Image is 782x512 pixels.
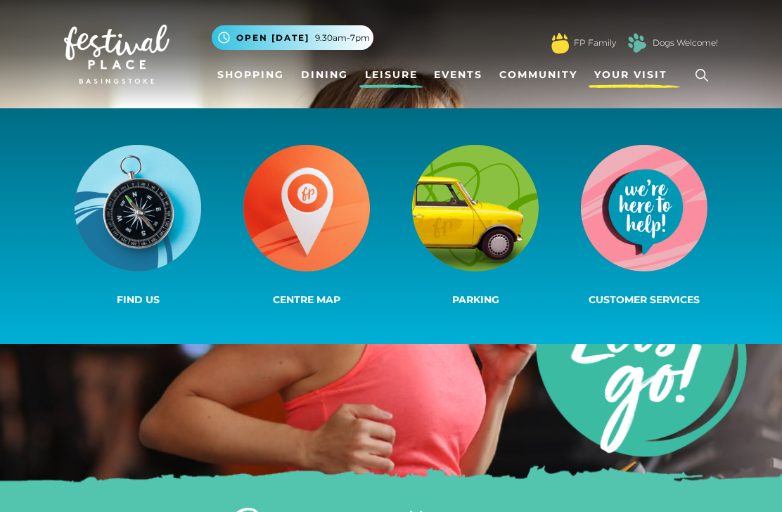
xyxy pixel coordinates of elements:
[222,142,391,310] a: Centre Map
[359,62,423,88] a: Leisure
[494,62,583,88] a: Community
[589,293,700,306] span: Customer Services
[594,68,667,82] span: Your Visit
[273,293,340,306] span: Centre Map
[574,37,616,49] a: FP Family
[589,62,680,88] a: Your Visit
[64,25,169,84] img: Festival Place Logo
[428,62,488,88] a: Events
[653,37,718,49] a: Dogs Welcome!
[53,142,222,310] a: Find us
[315,32,370,44] span: 9.30am-7pm
[236,32,309,44] span: Open [DATE]
[391,142,560,310] a: Parking
[212,25,373,50] button: Open [DATE] 9.30am-7pm
[295,62,354,88] a: Dining
[117,293,160,306] span: Find us
[212,62,290,88] a: Shopping
[560,142,729,310] a: Customer Services
[452,293,499,306] span: Parking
